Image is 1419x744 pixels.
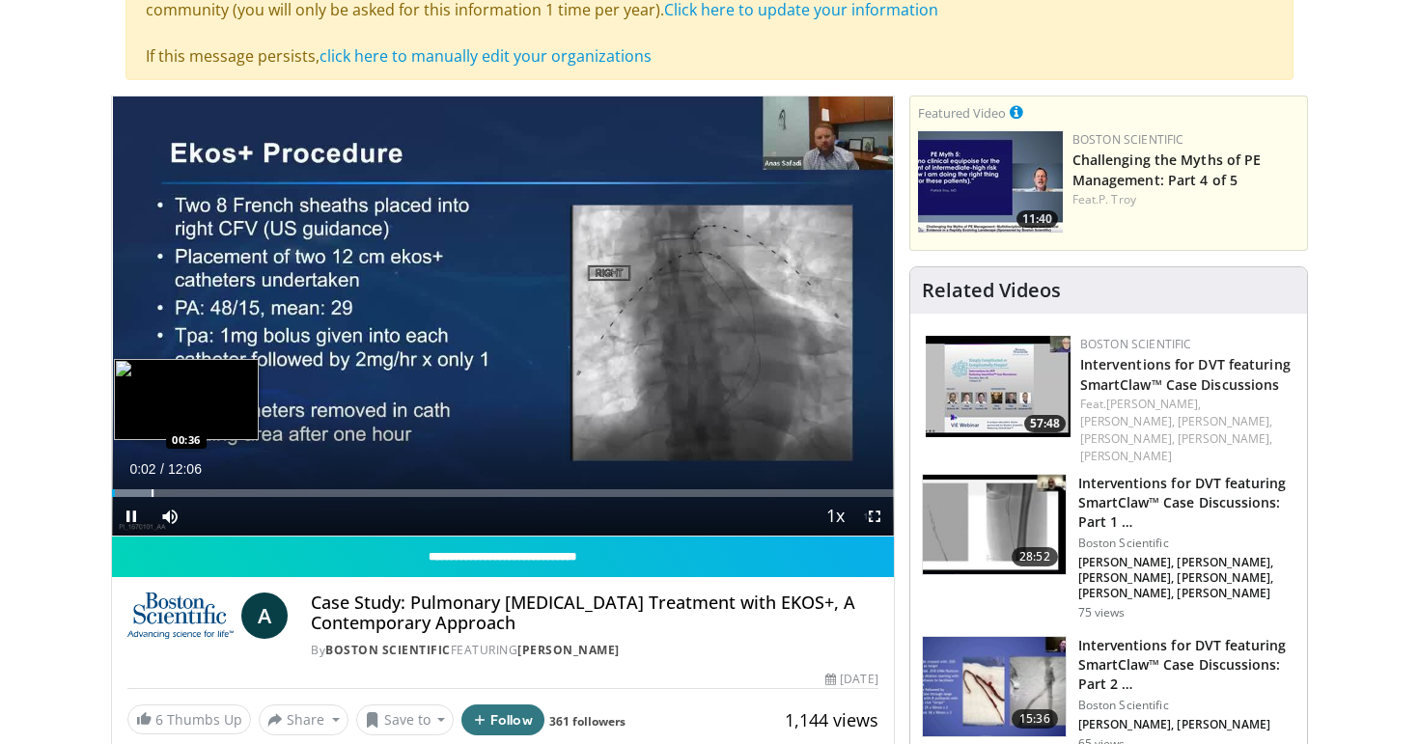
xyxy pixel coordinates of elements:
a: 28:52 Interventions for DVT featuring SmartClaw™ Case Discussions: Part 1 … Boston Scientific [PE... [922,474,1295,620]
img: image.jpeg [114,359,259,440]
a: [PERSON_NAME], [1106,396,1201,412]
div: By FEATURING [311,642,877,659]
a: [PERSON_NAME], [1178,413,1272,429]
p: [PERSON_NAME], [PERSON_NAME] [1078,717,1295,732]
span: 1,144 views [785,708,878,731]
a: 361 followers [549,713,626,730]
a: Boston Scientific [325,642,451,658]
span: 6 [155,710,163,729]
a: [PERSON_NAME], [1178,430,1272,447]
small: Featured Video [918,104,1006,122]
span: 57:48 [1024,415,1066,432]
button: Share [259,704,348,735]
div: Feat. [1072,191,1299,208]
button: Follow [461,704,544,735]
a: Boston Scientific [1072,131,1184,148]
button: Fullscreen [855,497,894,536]
a: P. Troy [1099,191,1136,207]
img: Boston Scientific [127,592,234,639]
video-js: Video Player [112,96,894,537]
a: Interventions for DVT featuring SmartClaw™ Case Discussions [1080,355,1291,394]
span: 15:36 [1012,709,1058,729]
span: 28:52 [1012,547,1058,566]
a: 6 Thumbs Up [127,704,251,734]
h3: Interventions for DVT featuring SmartClaw™ Case Discussions: Part 1 … [1078,474,1295,532]
h3: Interventions for DVT featuring SmartClaw™ Case Discussions: Part 2 … [1078,636,1295,694]
img: 8e34a565-0f1f-4312-bf6d-12e5c78bba72.150x105_q85_crop-smart_upscale.jpg [923,475,1066,575]
a: [PERSON_NAME] [1080,448,1172,464]
a: click here to manually edit your organizations [320,45,652,67]
button: Save to [356,704,455,735]
span: 11:40 [1016,210,1058,228]
button: Mute [151,497,189,536]
span: 0:02 [129,461,155,477]
a: [PERSON_NAME], [1080,430,1175,447]
img: f80d5c17-e695-4770-8d66-805e03df8342.150x105_q85_crop-smart_upscale.jpg [926,336,1071,437]
a: [PERSON_NAME], [1080,413,1175,429]
p: [PERSON_NAME], [PERSON_NAME], [PERSON_NAME], [PERSON_NAME], [PERSON_NAME], [PERSON_NAME] [1078,555,1295,601]
button: Pause [112,497,151,536]
h4: Case Study: Pulmonary [MEDICAL_DATA] Treatment with EKOS+, A Contemporary Approach [311,592,877,634]
div: Progress Bar [112,489,894,497]
a: Boston Scientific [1080,336,1192,352]
a: [PERSON_NAME] [517,642,620,658]
p: Boston Scientific [1078,698,1295,713]
p: Boston Scientific [1078,536,1295,551]
span: 12:06 [168,461,202,477]
a: Challenging the Myths of PE Management: Part 4 of 5 [1072,151,1262,189]
button: Playback Rate [817,497,855,536]
p: 75 views [1078,605,1126,620]
div: Feat. [1080,396,1292,465]
img: c9201aff-c63c-4c30-aa18-61314b7b000e.150x105_q85_crop-smart_upscale.jpg [923,637,1066,737]
div: [DATE] [825,671,877,688]
h4: Related Videos [922,279,1061,302]
a: 57:48 [926,336,1071,437]
img: d5b042fb-44bd-4213-87e0-b0808e5010e8.150x105_q85_crop-smart_upscale.jpg [918,131,1063,233]
a: A [241,592,288,639]
span: / [160,461,164,477]
a: 11:40 [918,131,1063,233]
